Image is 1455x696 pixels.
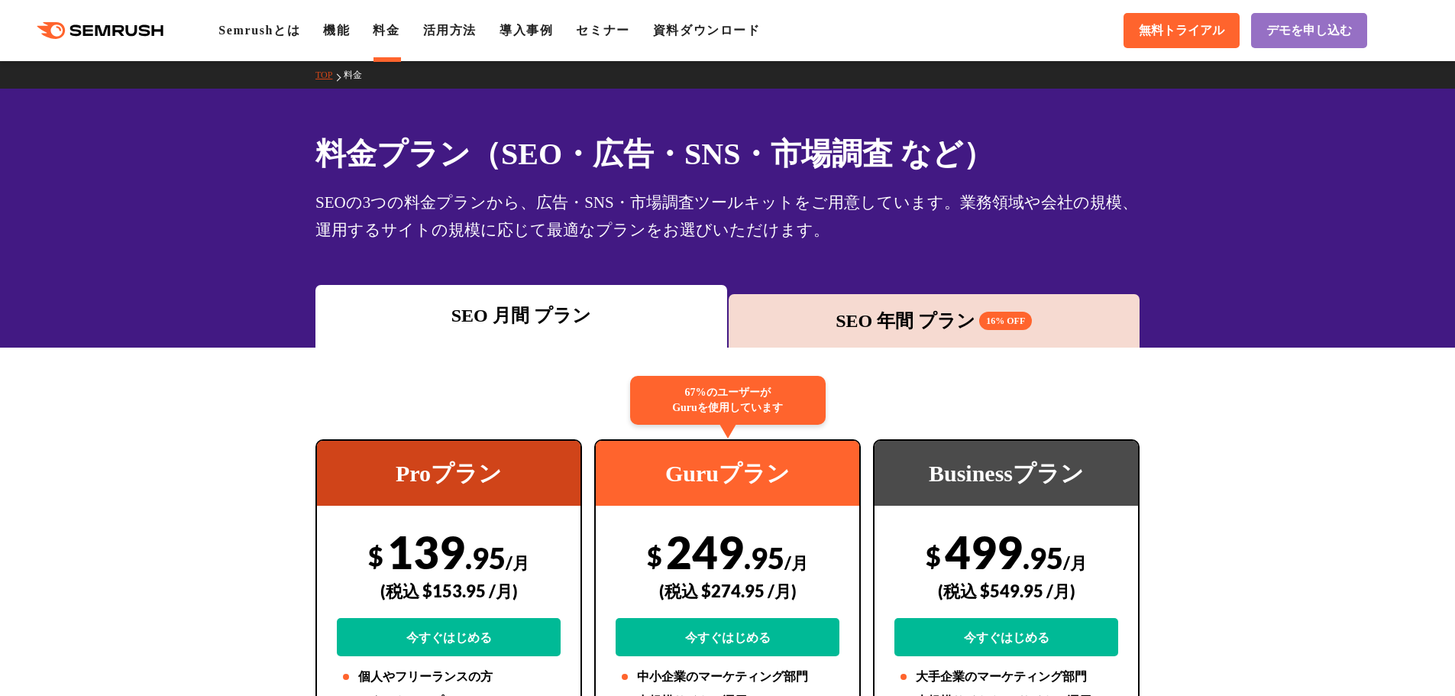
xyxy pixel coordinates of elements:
a: 今すぐはじめる [894,618,1118,656]
span: 16% OFF [979,312,1032,330]
div: 67%のユーザーが Guruを使用しています [630,376,826,425]
a: デモを申し込む [1251,13,1367,48]
div: 249 [616,525,839,656]
div: (税込 $274.95 /月) [616,564,839,618]
span: /月 [1063,552,1087,573]
a: 無料トライアル [1124,13,1240,48]
span: .95 [1023,540,1063,575]
a: 料金 [344,70,373,80]
div: Businessプラン [875,441,1138,506]
div: SEOの3つの料金プランから、広告・SNS・市場調査ツールキットをご用意しています。業務領域や会社の規模、運用するサイトの規模に応じて最適なプランをお選びいただけます。 [315,189,1140,244]
li: 大手企業のマーケティング部門 [894,668,1118,686]
a: 機能 [323,24,350,37]
span: $ [926,540,941,571]
div: SEO 月間 プラン [323,302,719,329]
span: .95 [744,540,784,575]
li: 中小企業のマーケティング部門 [616,668,839,686]
span: .95 [465,540,506,575]
div: (税込 $153.95 /月) [337,564,561,618]
a: 今すぐはじめる [337,618,561,656]
a: Semrushとは [218,24,300,37]
div: Proプラン [317,441,580,506]
h1: 料金プラン（SEO・広告・SNS・市場調査 など） [315,131,1140,176]
a: 導入事例 [500,24,553,37]
a: TOP [315,70,344,80]
div: 499 [894,525,1118,656]
span: $ [647,540,662,571]
span: 無料トライアル [1139,23,1224,39]
span: /月 [784,552,808,573]
a: 料金 [373,24,399,37]
span: /月 [506,552,529,573]
a: 活用方法 [423,24,477,37]
a: 資料ダウンロード [653,24,761,37]
div: Guruプラン [596,441,859,506]
div: (税込 $549.95 /月) [894,564,1118,618]
div: 139 [337,525,561,656]
span: デモを申し込む [1266,23,1352,39]
div: SEO 年間 プラン [736,307,1133,335]
a: 今すぐはじめる [616,618,839,656]
a: セミナー [576,24,629,37]
li: 個人やフリーランスの方 [337,668,561,686]
span: $ [368,540,383,571]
